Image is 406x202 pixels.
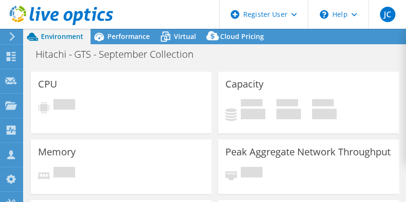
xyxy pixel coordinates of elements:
h3: Peak Aggregate Network Throughput [225,147,391,157]
span: Environment [41,32,83,41]
h3: Memory [38,147,76,157]
h3: Capacity [225,79,263,89]
span: Used [241,99,262,109]
h3: CPU [38,79,57,89]
span: Cloud Pricing [220,32,264,41]
span: Virtual [174,32,196,41]
h4: 0 GiB [241,109,265,119]
svg: \n [320,10,328,19]
span: Total [312,99,334,109]
h4: 0 GiB [312,109,337,119]
span: JC [380,7,395,22]
h1: Hitachi - GTS - September Collection [31,49,209,60]
span: Pending [53,167,75,180]
span: Performance [107,32,150,41]
span: Pending [241,167,262,180]
span: Free [276,99,298,109]
h4: 0 GiB [276,109,301,119]
span: Pending [53,99,75,112]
